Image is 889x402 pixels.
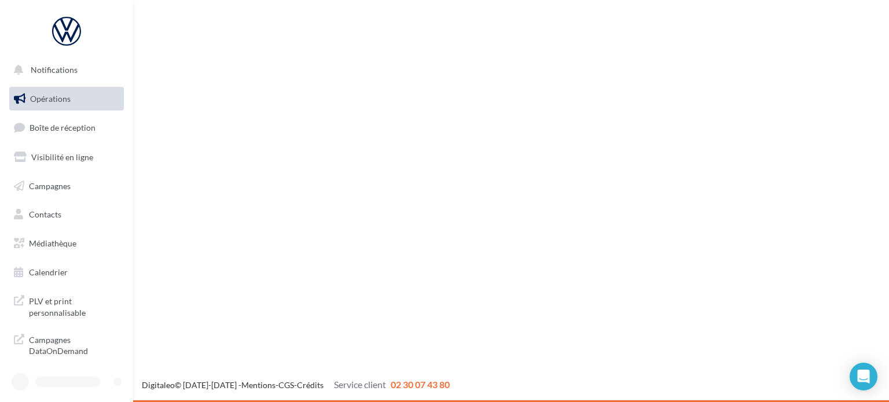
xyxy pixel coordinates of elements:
[142,380,175,390] a: Digitaleo
[29,332,119,357] span: Campagnes DataOnDemand
[7,115,126,140] a: Boîte de réception
[7,58,122,82] button: Notifications
[29,293,119,318] span: PLV et print personnalisable
[30,123,95,132] span: Boîte de réception
[7,145,126,169] a: Visibilité en ligne
[29,267,68,277] span: Calendrier
[334,379,386,390] span: Service client
[7,327,126,362] a: Campagnes DataOnDemand
[142,380,450,390] span: © [DATE]-[DATE] - - -
[297,380,324,390] a: Crédits
[391,379,450,390] span: 02 30 07 43 80
[29,180,71,190] span: Campagnes
[7,289,126,323] a: PLV et print personnalisable
[31,65,78,75] span: Notifications
[7,202,126,227] a: Contacts
[7,87,126,111] a: Opérations
[29,209,61,219] span: Contacts
[29,238,76,248] span: Médiathèque
[7,260,126,285] a: Calendrier
[31,152,93,162] span: Visibilité en ligne
[850,363,877,390] div: Open Intercom Messenger
[241,380,275,390] a: Mentions
[30,94,71,104] span: Opérations
[278,380,294,390] a: CGS
[7,231,126,256] a: Médiathèque
[7,174,126,198] a: Campagnes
